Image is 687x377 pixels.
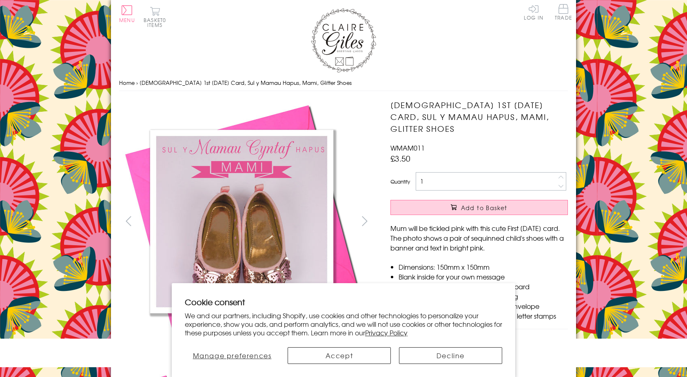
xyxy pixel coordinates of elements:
li: Dimensions: 150mm x 150mm [399,262,568,272]
span: Trade [555,4,572,20]
p: Mum will be tickled pink with this cute First [DATE] card. The photo shows a pair of sequinned ch... [390,223,568,253]
nav: breadcrumbs [119,75,568,91]
li: Blank inside for your own message [399,272,568,282]
h2: Cookie consent [185,296,502,308]
img: Claire Giles Greetings Cards [311,8,376,73]
h1: [DEMOGRAPHIC_DATA] 1st [DATE] Card, Sul y Mamau Hapus, Mami, Glitter Shoes [390,99,568,134]
button: Accept [288,347,391,364]
button: next [356,212,374,230]
span: Manage preferences [193,350,272,360]
p: We and our partners, including Shopify, use cookies and other technologies to personalize your ex... [185,311,502,337]
label: Quantity [390,178,410,185]
button: Basket0 items [144,7,166,27]
span: 0 items [147,16,166,29]
button: prev [119,212,137,230]
a: Home [119,79,135,86]
a: Log In [524,4,543,20]
a: Privacy Policy [365,328,408,337]
span: WMAM011 [390,143,425,153]
button: Add to Basket [390,200,568,215]
span: Add to Basket [461,204,507,212]
button: Decline [399,347,502,364]
li: Printed in the U.K on quality 350gsm board [399,282,568,291]
button: Menu [119,5,135,22]
a: Trade [555,4,572,22]
span: [DEMOGRAPHIC_DATA] 1st [DATE] Card, Sul y Mamau Hapus, Mami, Glitter Shoes [140,79,352,86]
button: Manage preferences [185,347,279,364]
span: Menu [119,16,135,24]
span: › [136,79,138,86]
span: £3.50 [390,153,410,164]
img: Welsh 1st Mother's Day Card, Sul y Mamau Hapus, Mami, Glitter Shoes [119,99,364,344]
